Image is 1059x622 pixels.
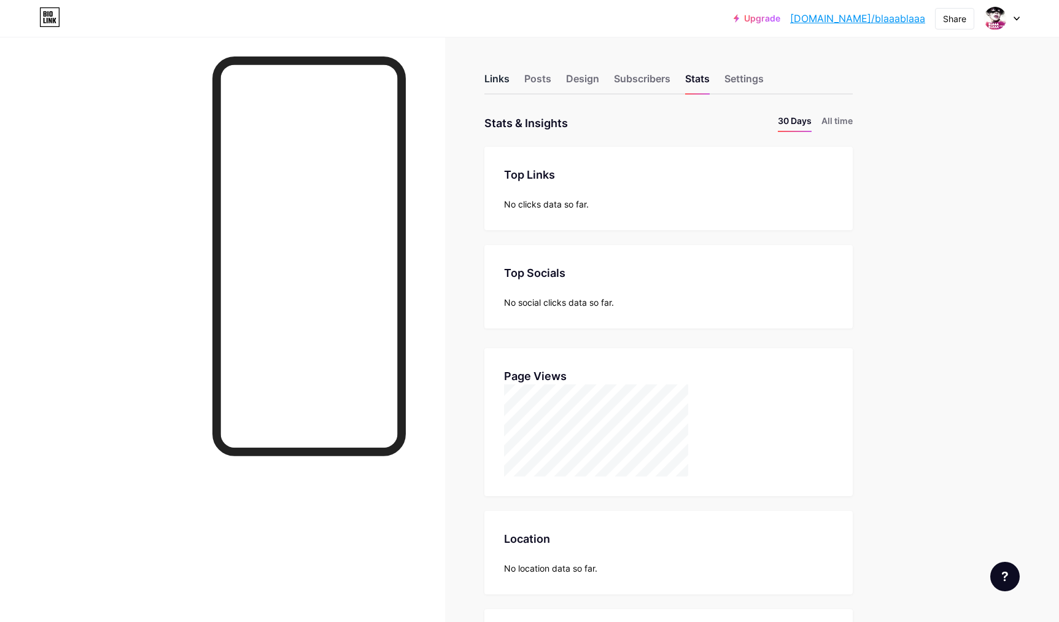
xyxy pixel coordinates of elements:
a: Upgrade [734,14,780,23]
div: Page Views [504,368,833,384]
img: blaaablaaa [983,7,1007,30]
div: Stats & Insights [484,114,568,132]
div: Top Links [504,166,833,183]
div: Posts [524,71,551,93]
div: No clicks data so far. [504,198,833,211]
div: Subscribers [614,71,670,93]
a: [DOMAIN_NAME]/blaaablaaa [790,11,925,26]
div: Share [943,12,966,25]
li: All time [821,114,853,132]
div: Location [504,531,833,547]
div: No social clicks data so far. [504,296,833,309]
div: Settings [724,71,764,93]
div: Top Socials [504,265,833,281]
li: 30 Days [778,114,812,132]
div: Design [566,71,599,93]
div: Stats [685,71,710,93]
div: No location data so far. [504,562,833,575]
div: Links [484,71,510,93]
